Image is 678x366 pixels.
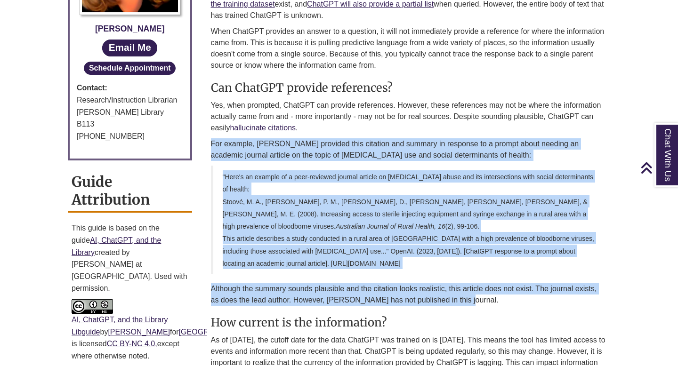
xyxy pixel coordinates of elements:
[179,328,258,336] a: [GEOGRAPHIC_DATA]
[72,299,188,362] p: by for , is licensed except where otherwise noted.
[84,62,176,75] button: Schedule Appointment
[211,283,607,306] p: Although the summary sounds plausible and the citation looks realistic, this article does not exi...
[72,236,161,256] a: AI, ChatGPT, and the Library
[211,315,607,330] h3: How current is the information?
[211,26,607,71] p: When ChatGPT provides an answer to a question, it will not immediately provide a reference for wh...
[230,124,296,132] a: hallucinate citations
[223,173,594,267] span: "Here's an example of a peer-reviewed journal article on [MEDICAL_DATA] abuse and its intersectio...
[77,82,183,94] strong: Contact:
[336,223,445,230] em: Australian Journal of Rural Health, 16
[72,222,188,294] p: This guide is based on the guide created by [PERSON_NAME] at [GEOGRAPHIC_DATA]. Used with permiss...
[107,340,157,348] a: CC BY-NC 4.0,
[640,161,676,174] a: Back to Top
[72,316,168,336] a: AI, ChatGPT, and the Library Libguide
[77,94,183,130] div: Research/Instruction Librarian [PERSON_NAME] Library B113
[77,22,183,35] div: [PERSON_NAME]
[211,138,607,161] p: For example, [PERSON_NAME] provided this citation and summary in response to a prompt about needi...
[108,328,170,336] a: [PERSON_NAME]
[72,299,113,314] img: Creative Commons License
[68,170,192,213] h2: Guide Attribution
[211,100,607,134] p: Yes, when prompted, ChatGPT can provide references. However, these references may not be where th...
[102,40,157,56] a: Email Me
[77,130,183,143] div: [PHONE_NUMBER]
[211,80,607,95] h3: Can ChatGPT provide references?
